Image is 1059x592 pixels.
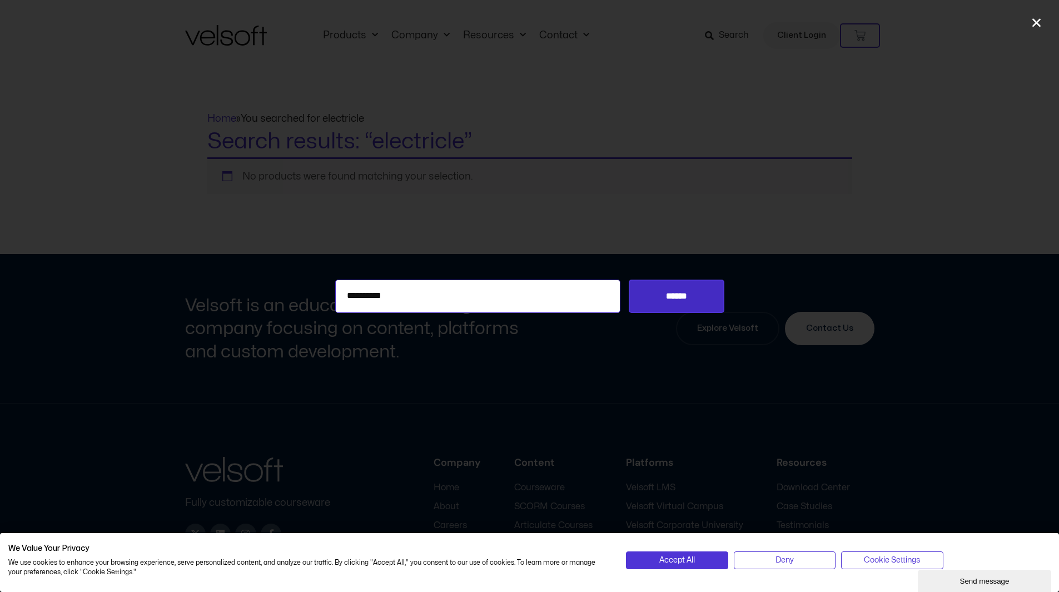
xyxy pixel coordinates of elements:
[775,554,794,566] span: Deny
[1031,17,1042,28] a: Close
[8,558,609,577] p: We use cookies to enhance your browsing experience, serve personalized content, and analyze our t...
[626,551,728,569] button: Accept all cookies
[841,551,943,569] button: Adjust cookie preferences
[918,568,1053,592] iframe: chat widget
[864,554,920,566] span: Cookie Settings
[734,551,836,569] button: Deny all cookies
[8,544,609,554] h2: We Value Your Privacy
[659,554,695,566] span: Accept All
